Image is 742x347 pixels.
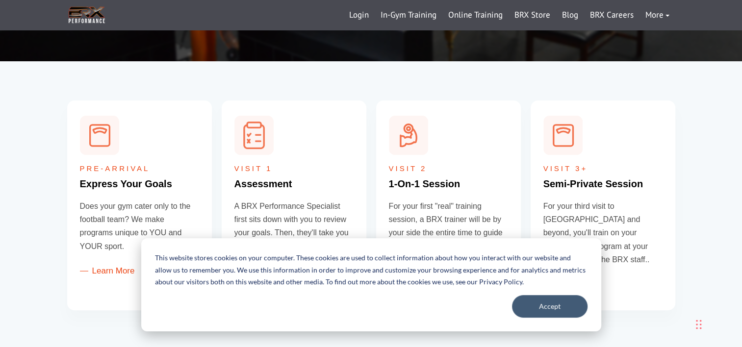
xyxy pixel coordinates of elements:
button: Accept [512,295,588,318]
p: For your first "real" training session, a BRX trainer will be by your side the entire time to gui... [389,199,508,253]
a: Online Training [442,3,509,27]
a: Login [343,3,375,27]
p: For your third visit to [GEOGRAPHIC_DATA] and beyond, you'll train on your individualized program... [543,199,663,266]
img: Express Your Goals [543,116,583,155]
div: Cookie banner [141,238,601,331]
a: More [640,3,675,27]
h4: S [543,178,663,190]
a: Learn More [80,266,135,275]
a: Blog [556,3,584,27]
a: In-Gym Training [375,3,442,27]
h5: Pre-Arrival [80,164,199,173]
a: BRX Store [509,3,556,27]
h4: 1-On-1 Session [389,178,508,190]
span: emi-Private Session [550,178,643,189]
p: A BRX Performance Specialist first sits down with you to review your goals. Then, they'll take yo... [234,199,354,253]
h5: Visit 3+ [543,164,663,173]
iframe: Chat Widget [603,241,742,347]
img: BRX Transparent Logo-2 [67,5,106,25]
img: 1-On-1 Session [389,116,428,155]
p: This website stores cookies on your computer. These cookies are used to collect information about... [155,252,588,288]
a: BRX Careers [584,3,640,27]
div: Navigation Menu [343,3,675,27]
img: Assessment [234,116,274,155]
img: Express Your Goals [80,116,119,155]
h5: Visit 2 [389,164,508,173]
h4: Assessment [234,178,354,190]
h4: Express Your Goals [80,178,199,190]
p: Does your gym cater only to the football team? We make programs unique to YOU and YOUR sport. [80,199,199,253]
h5: Visit 1 [234,164,354,173]
div: Drag [696,310,702,339]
